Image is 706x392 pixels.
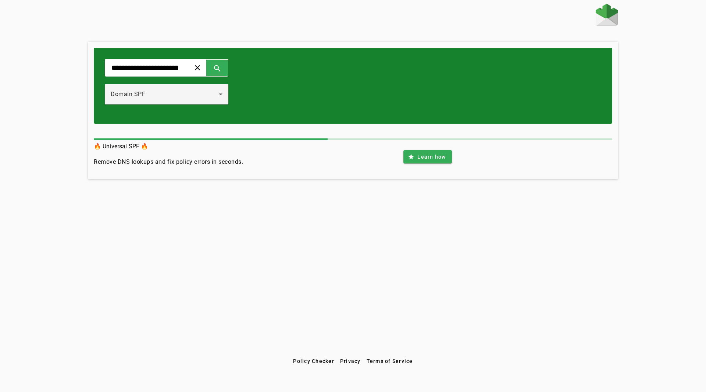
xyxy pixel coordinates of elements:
img: Fraudmarc Logo [596,4,618,26]
h3: 🔥 Universal SPF 🔥 [94,141,243,152]
span: Domain SPF [111,91,145,98]
span: Learn how [417,153,446,160]
button: Learn how [403,150,452,163]
button: Privacy [337,354,364,368]
span: Policy Checker [293,358,334,364]
button: Policy Checker [290,354,337,368]
button: Terms of Service [364,354,416,368]
h4: Remove DNS lookups and fix policy errors in seconds. [94,158,243,166]
span: Privacy [340,358,361,364]
span: Terms of Service [367,358,413,364]
a: Home [596,4,618,28]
